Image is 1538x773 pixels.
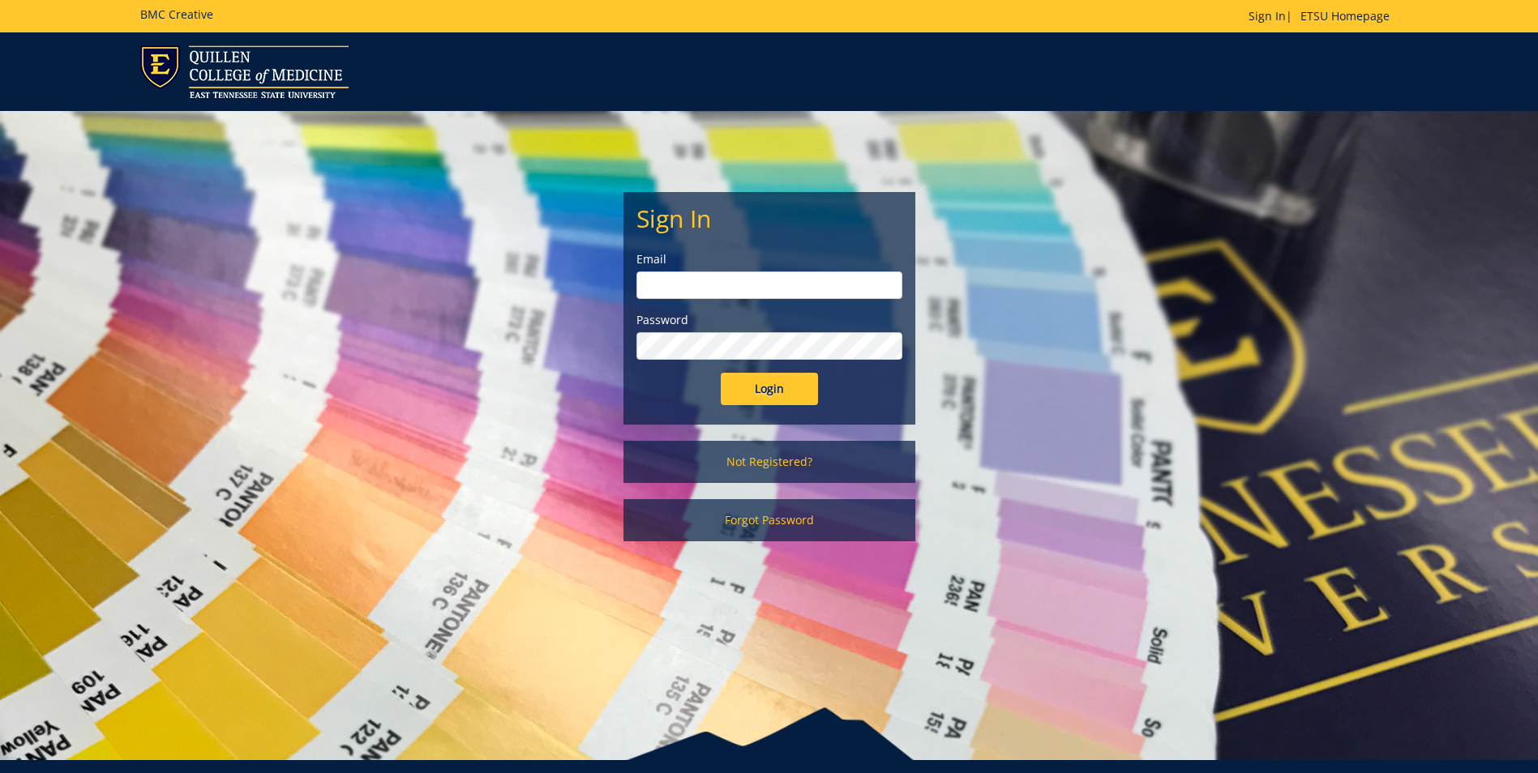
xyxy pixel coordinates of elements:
[623,499,915,541] a: Forgot Password
[636,312,902,328] label: Password
[623,441,915,483] a: Not Registered?
[721,373,818,405] input: Login
[140,45,349,98] img: ETSU logo
[140,8,213,20] h5: BMC Creative
[1292,8,1398,23] a: ETSU Homepage
[636,251,902,267] label: Email
[1249,8,1286,23] a: Sign In
[636,205,902,232] h2: Sign In
[1249,8,1398,24] p: |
